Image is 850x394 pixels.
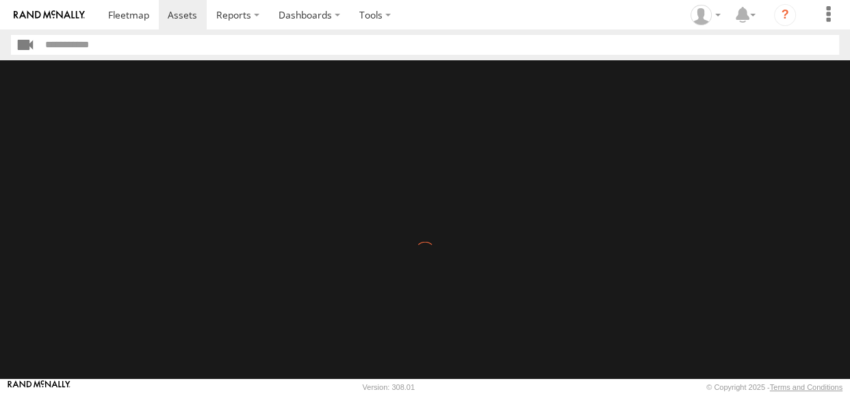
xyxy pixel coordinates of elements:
img: rand-logo.svg [14,10,85,20]
a: Terms and Conditions [770,383,842,391]
i: ? [774,4,796,26]
div: Version: 308.01 [363,383,415,391]
div: © Copyright 2025 - [706,383,842,391]
div: Brandon Hickerson [686,5,725,25]
a: Visit our Website [8,380,70,394]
